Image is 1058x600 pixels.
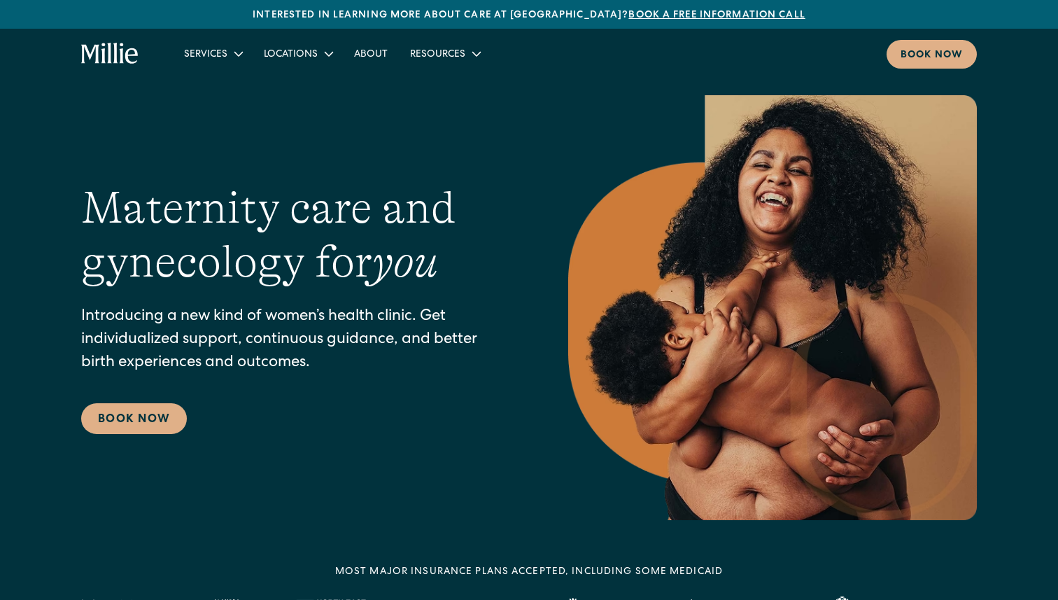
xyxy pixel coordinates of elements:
a: Book Now [81,403,187,434]
em: you [372,237,438,287]
div: MOST MAJOR INSURANCE PLANS ACCEPTED, INCLUDING some MEDICAID [335,565,723,580]
div: Services [173,42,253,65]
a: Book now [887,40,977,69]
div: Locations [264,48,318,62]
div: Locations [253,42,343,65]
a: home [81,43,139,65]
img: Smiling mother with her baby in arms, celebrating body positivity and the nurturing bond of postp... [568,95,977,520]
a: Book a free information call [628,11,805,20]
div: Resources [410,48,465,62]
h1: Maternity care and gynecology for [81,181,512,289]
a: About [343,42,399,65]
div: Services [184,48,227,62]
div: Book now [901,48,963,63]
div: Resources [399,42,491,65]
p: Introducing a new kind of women’s health clinic. Get individualized support, continuous guidance,... [81,306,512,375]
